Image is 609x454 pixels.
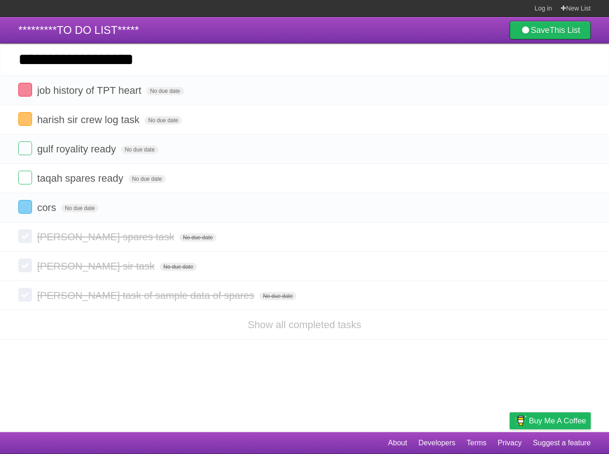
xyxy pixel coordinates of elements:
[18,288,32,302] label: Done
[145,116,182,124] span: No due date
[37,85,144,96] span: job history of TPT heart
[18,229,32,243] label: Done
[37,173,125,184] span: taqah spares ready
[550,26,580,35] b: This List
[160,263,197,271] span: No due date
[37,260,157,272] span: [PERSON_NAME] sir task
[61,204,98,212] span: No due date
[37,290,256,301] span: [PERSON_NAME] task of sample data of spares
[18,259,32,272] label: Done
[37,143,118,155] span: gulf royality ready
[18,200,32,214] label: Done
[418,434,455,452] a: Developers
[533,434,591,452] a: Suggest a feature
[529,413,586,429] span: Buy me a coffee
[18,83,32,97] label: Done
[514,413,527,428] img: Buy me a coffee
[498,434,522,452] a: Privacy
[37,202,59,213] span: cors
[37,231,177,243] span: [PERSON_NAME] spares task
[37,114,142,125] span: harish sir crew log task
[510,412,591,429] a: Buy me a coffee
[510,21,591,39] a: SaveThis List
[388,434,407,452] a: About
[179,233,216,242] span: No due date
[146,87,183,95] span: No due date
[18,112,32,126] label: Done
[259,292,296,300] span: No due date
[467,434,487,452] a: Terms
[18,141,32,155] label: Done
[248,319,361,330] a: Show all completed tasks
[129,175,166,183] span: No due date
[18,171,32,184] label: Done
[121,146,158,154] span: No due date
